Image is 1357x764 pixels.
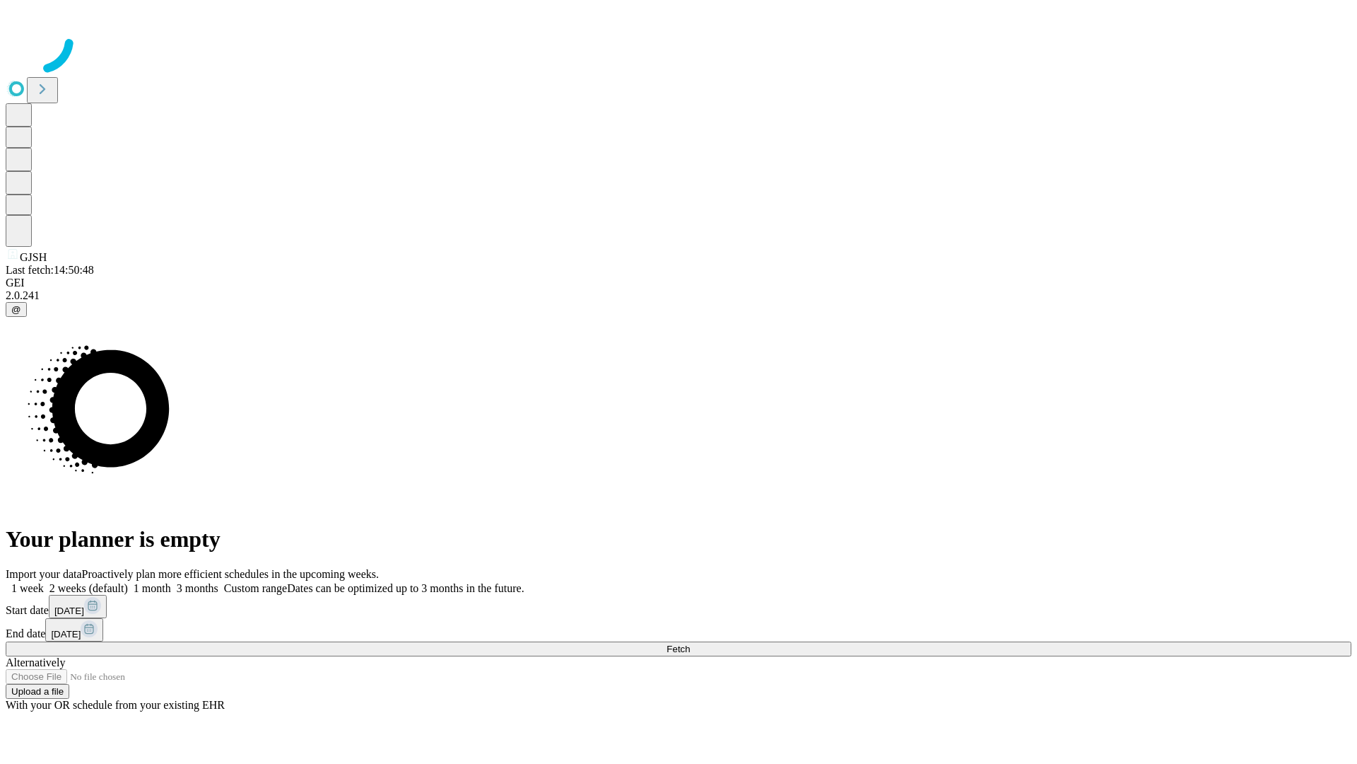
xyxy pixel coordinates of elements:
[11,304,21,315] span: @
[6,568,82,580] span: Import your data
[6,302,27,317] button: @
[6,618,1351,642] div: End date
[6,277,1351,289] div: GEI
[666,644,690,654] span: Fetch
[49,582,128,594] span: 2 weeks (default)
[134,582,171,594] span: 1 month
[51,629,81,639] span: [DATE]
[6,656,65,668] span: Alternatively
[6,684,69,699] button: Upload a file
[11,582,44,594] span: 1 week
[6,264,94,276] span: Last fetch: 14:50:48
[20,251,47,263] span: GJSH
[6,642,1351,656] button: Fetch
[49,595,107,618] button: [DATE]
[224,582,287,594] span: Custom range
[82,568,379,580] span: Proactively plan more efficient schedules in the upcoming weeks.
[177,582,218,594] span: 3 months
[6,289,1351,302] div: 2.0.241
[6,526,1351,552] h1: Your planner is empty
[6,699,225,711] span: With your OR schedule from your existing EHR
[6,595,1351,618] div: Start date
[45,618,103,642] button: [DATE]
[54,606,84,616] span: [DATE]
[287,582,524,594] span: Dates can be optimized up to 3 months in the future.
